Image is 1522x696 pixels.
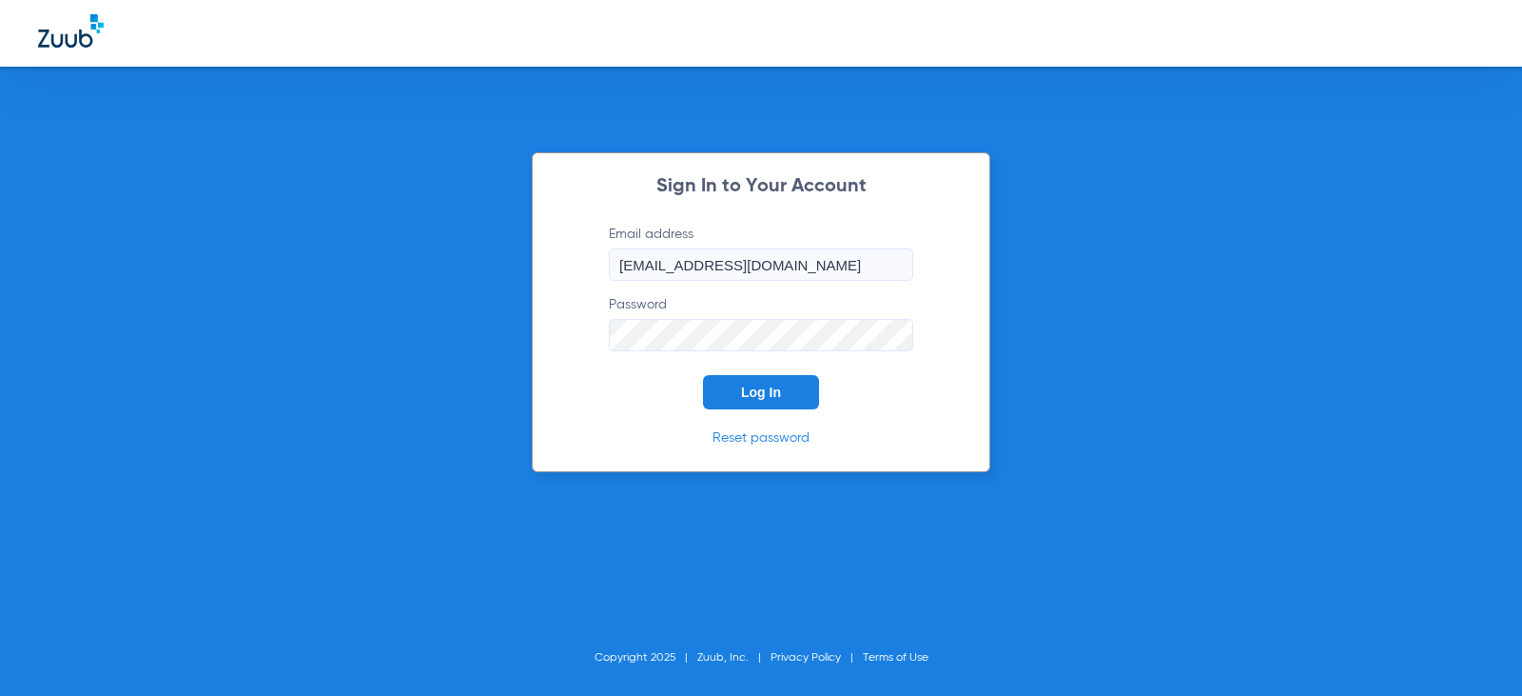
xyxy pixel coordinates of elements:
[609,225,913,281] label: Email address
[609,295,913,351] label: Password
[609,319,913,351] input: Password
[609,249,913,281] input: Email address
[771,652,841,664] a: Privacy Policy
[863,652,928,664] a: Terms of Use
[703,375,819,409] button: Log In
[38,14,104,48] img: Zuub Logo
[697,648,771,667] li: Zuub, Inc.
[580,177,942,196] h2: Sign In to Your Account
[712,431,810,445] a: Reset password
[741,385,781,400] span: Log In
[595,648,697,667] li: Copyright 2025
